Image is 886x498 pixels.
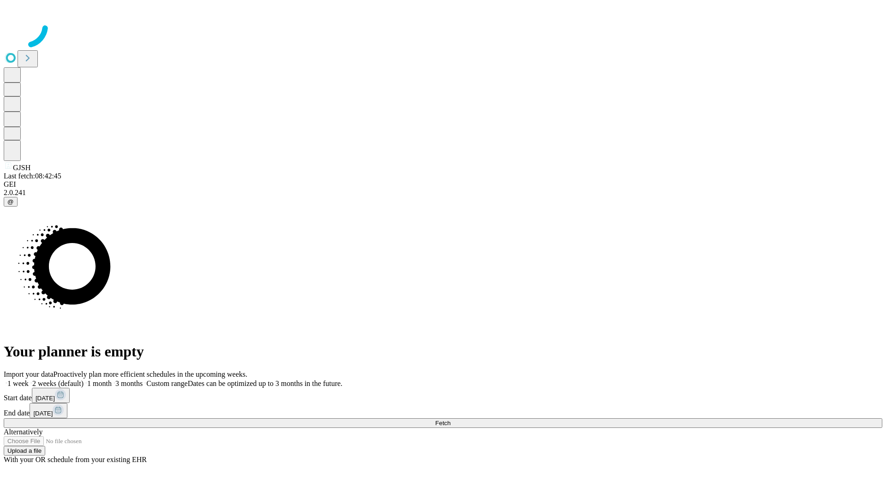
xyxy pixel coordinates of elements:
[4,428,42,436] span: Alternatively
[13,164,30,172] span: GJSH
[115,379,143,387] span: 3 months
[4,180,882,189] div: GEI
[435,420,450,427] span: Fetch
[4,197,18,207] button: @
[4,446,45,456] button: Upload a file
[54,370,247,378] span: Proactively plan more efficient schedules in the upcoming weeks.
[33,410,53,417] span: [DATE]
[188,379,342,387] span: Dates can be optimized up to 3 months in the future.
[4,418,882,428] button: Fetch
[7,379,29,387] span: 1 week
[4,456,147,463] span: With your OR schedule from your existing EHR
[30,403,67,418] button: [DATE]
[4,403,882,418] div: End date
[4,388,882,403] div: Start date
[36,395,55,402] span: [DATE]
[7,198,14,205] span: @
[4,189,882,197] div: 2.0.241
[146,379,187,387] span: Custom range
[87,379,112,387] span: 1 month
[4,172,61,180] span: Last fetch: 08:42:45
[4,343,882,360] h1: Your planner is empty
[32,388,70,403] button: [DATE]
[32,379,84,387] span: 2 weeks (default)
[4,370,54,378] span: Import your data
